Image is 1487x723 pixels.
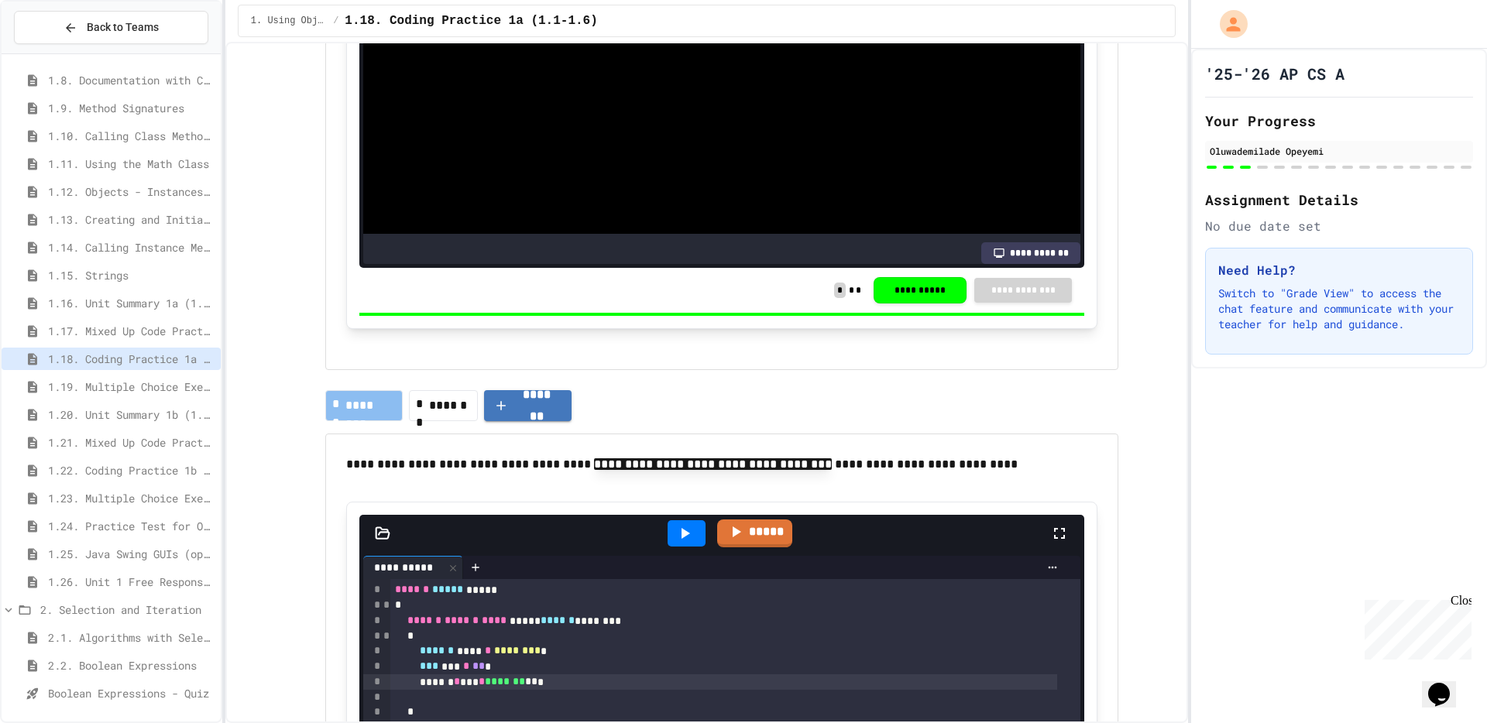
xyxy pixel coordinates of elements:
span: 1.12. Objects - Instances of Classes [48,183,215,200]
div: No due date set [1205,217,1473,235]
span: 1.21. Mixed Up Code Practice 1b (1.7-1.15) [48,434,215,451]
h1: '25-'26 AP CS A [1205,63,1344,84]
span: 1.19. Multiple Choice Exercises for Unit 1a (1.1-1.6) [48,379,215,395]
span: 2.2. Boolean Expressions [48,657,215,673]
span: 2.1. Algorithms with Selection and Repetition [48,629,215,646]
div: Chat with us now!Close [6,6,107,98]
span: 2. Selection and Iteration [40,601,215,618]
span: 1.23. Multiple Choice Exercises for Unit 1b (1.9-1.15) [48,490,215,506]
button: Back to Teams [14,11,208,44]
div: My Account [1204,6,1252,42]
span: 1.22. Coding Practice 1b (1.7-1.15) [48,462,215,478]
span: 1.18. Coding Practice 1a (1.1-1.6) [345,12,597,30]
span: Boolean Expressions - Quiz [48,685,215,701]
div: Oluwademilade Opeyemi [1210,144,1468,158]
span: 1.13. Creating and Initializing Objects: Constructors [48,211,215,228]
h2: Assignment Details [1205,189,1473,211]
span: 1.20. Unit Summary 1b (1.7-1.15) [48,406,215,423]
span: 1.25. Java Swing GUIs (optional) [48,546,215,562]
span: 1.17. Mixed Up Code Practice 1.1-1.6 [48,323,215,339]
iframe: chat widget [1358,594,1472,660]
span: 1.14. Calling Instance Methods [48,239,215,255]
span: 1.26. Unit 1 Free Response Question (FRQ) Practice [48,574,215,590]
span: 1.11. Using the Math Class [48,156,215,172]
span: 1.24. Practice Test for Objects (1.12-1.14) [48,518,215,534]
iframe: chat widget [1422,661,1472,708]
span: 1.9. Method Signatures [48,100,215,116]
span: Back to Teams [87,19,159,36]
h2: Your Progress [1205,110,1473,132]
p: Switch to "Grade View" to access the chat feature and communicate with your teacher for help and ... [1218,286,1460,332]
span: 1.15. Strings [48,267,215,283]
span: 1.16. Unit Summary 1a (1.1-1.6) [48,295,215,311]
span: 1.18. Coding Practice 1a (1.1-1.6) [48,351,215,367]
span: 1.10. Calling Class Methods [48,128,215,144]
h3: Need Help? [1218,261,1460,279]
span: / [333,15,338,27]
span: 1.8. Documentation with Comments and Preconditions [48,72,215,88]
span: 1. Using Objects and Methods [251,15,327,27]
